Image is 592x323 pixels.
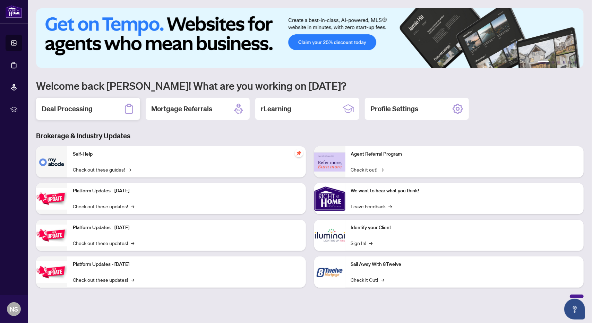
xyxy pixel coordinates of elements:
span: → [128,166,131,173]
button: 2 [552,61,555,64]
button: 5 [568,61,571,64]
img: Agent Referral Program [314,152,345,172]
p: Platform Updates - [DATE] [73,224,300,232]
p: Sail Away With 8Twelve [351,261,578,268]
span: → [131,276,134,283]
button: 6 [574,61,577,64]
h1: Welcome back [PERSON_NAME]! What are you working on [DATE]? [36,79,584,92]
span: → [369,239,373,247]
button: 1 [538,61,549,64]
a: Check out these guides!→ [73,166,131,173]
span: → [389,202,392,210]
span: → [381,276,385,283]
a: Leave Feedback→ [351,202,392,210]
img: logo [6,5,22,18]
h2: rLearning [261,104,291,114]
h2: Profile Settings [370,104,418,114]
img: We want to hear what you think! [314,183,345,214]
span: → [131,239,134,247]
img: Platform Updates - July 8, 2025 [36,225,67,246]
a: Check it out!→ [351,166,384,173]
button: 3 [557,61,560,64]
p: Platform Updates - [DATE] [73,261,300,268]
img: Self-Help [36,146,67,177]
button: 4 [563,61,566,64]
h2: Mortgage Referrals [151,104,212,114]
a: Sign In!→ [351,239,373,247]
img: Slide 0 [36,8,584,68]
button: Open asap [564,299,585,320]
a: Check out these updates!→ [73,276,134,283]
a: Check it Out!→ [351,276,385,283]
span: pushpin [295,149,303,157]
p: Self-Help [73,150,300,158]
p: Platform Updates - [DATE] [73,187,300,195]
p: Identify your Client [351,224,578,232]
img: Platform Updates - July 21, 2025 [36,188,67,210]
p: We want to hear what you think! [351,187,578,195]
img: Sail Away With 8Twelve [314,256,345,288]
a: Check out these updates!→ [73,202,134,210]
h2: Deal Processing [42,104,93,114]
a: Check out these updates!→ [73,239,134,247]
h3: Brokerage & Industry Updates [36,131,584,141]
span: NS [10,304,18,314]
img: Platform Updates - June 23, 2025 [36,261,67,283]
span: → [131,202,134,210]
span: → [380,166,384,173]
img: Identify your Client [314,220,345,251]
p: Agent Referral Program [351,150,578,158]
